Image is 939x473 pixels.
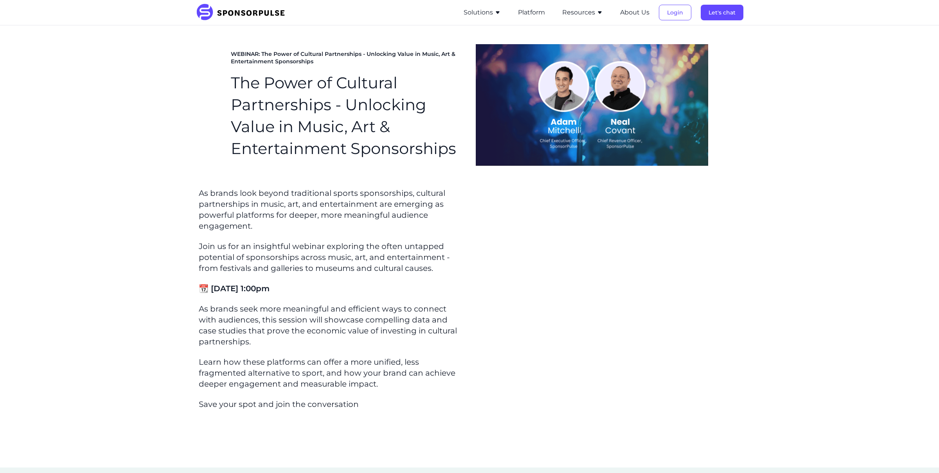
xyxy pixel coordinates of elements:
[659,5,691,20] button: Login
[701,5,743,20] button: Let's chat
[562,8,603,17] button: Resources
[518,9,545,16] a: Platform
[199,188,463,231] p: As brands look beyond traditional sports sponsorships, cultural partnerships in music, art, and e...
[701,9,743,16] a: Let's chat
[199,399,463,410] p: Save your spot and join the conversation
[620,9,649,16] a: About Us
[620,8,649,17] button: About Us
[199,284,270,293] span: 📆 [DATE] 1:00pm
[476,44,708,166] img: Webinar header image
[199,241,463,274] p: Join us for an insightful webinar exploring the often untapped potential of sponsorships across m...
[464,8,501,17] button: Solutions
[231,72,463,159] h1: The Power of Cultural Partnerships - Unlocking Value in Music, Art & Entertainment Sponsorships
[196,4,291,21] img: SponsorPulse
[199,303,463,347] p: As brands seek more meaningful and efficient ways to connect with audiences, this session will sh...
[518,8,545,17] button: Platform
[231,50,463,66] span: WEBINAR: The Power of Cultural Partnerships - Unlocking Value in Music, Art & Entertainment Spons...
[659,9,691,16] a: Login
[199,357,463,389] p: Learn how these platforms can offer a more unified, less fragmented alternative to sport, and how...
